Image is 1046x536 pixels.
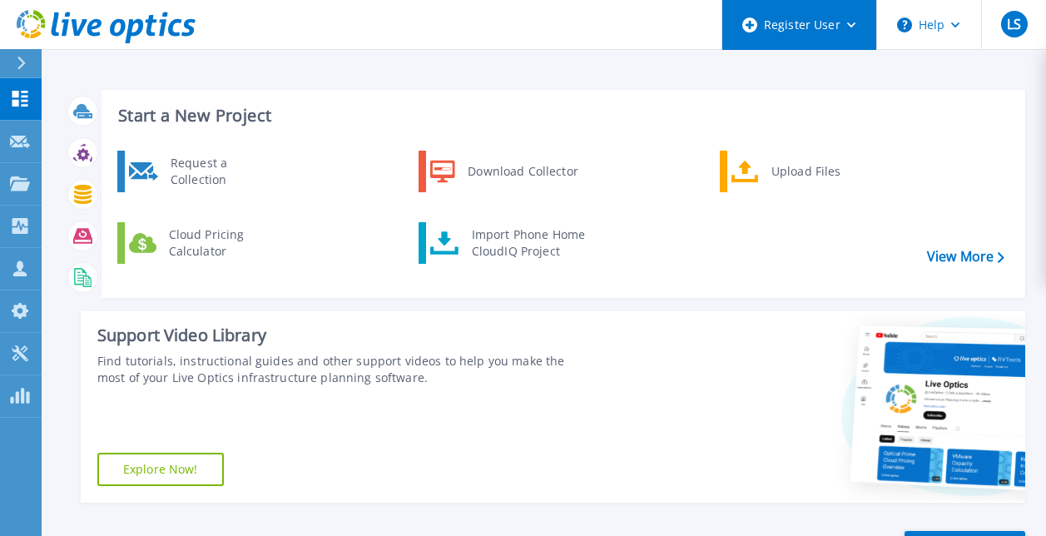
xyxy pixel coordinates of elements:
[97,353,588,386] div: Find tutorials, instructional guides and other support videos to help you make the most of your L...
[720,151,890,192] a: Upload Files
[161,226,284,260] div: Cloud Pricing Calculator
[97,453,224,486] a: Explore Now!
[117,222,288,264] a: Cloud Pricing Calculator
[419,151,589,192] a: Download Collector
[97,325,588,346] div: Support Video Library
[118,107,1004,125] h3: Start a New Project
[162,155,284,188] div: Request a Collection
[459,155,585,188] div: Download Collector
[117,151,288,192] a: Request a Collection
[1007,17,1021,31] span: LS
[927,249,1004,265] a: View More
[464,226,593,260] div: Import Phone Home CloudIQ Project
[763,155,886,188] div: Upload Files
